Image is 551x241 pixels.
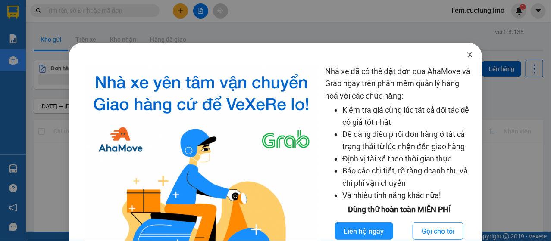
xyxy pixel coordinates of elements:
[342,153,473,165] li: Định vị tài xế theo thời gian thực
[458,43,482,67] button: Close
[422,226,454,237] span: Gọi cho tôi
[335,222,393,240] button: Liên hệ ngay
[325,204,473,216] div: Dùng thử hoàn toàn MIỄN PHÍ
[342,128,473,153] li: Dễ dàng điều phối đơn hàng ở tất cả trạng thái từ lúc nhận đến giao hàng
[342,189,473,201] li: Và nhiều tính năng khác nữa!
[413,222,463,240] button: Gọi cho tôi
[344,226,384,237] span: Liên hệ ngay
[342,165,473,189] li: Báo cáo chi tiết, rõ ràng doanh thu và chi phí vận chuyển
[466,51,473,58] span: close
[342,104,473,129] li: Kiểm tra giá cùng lúc tất cả đối tác để có giá tốt nhất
